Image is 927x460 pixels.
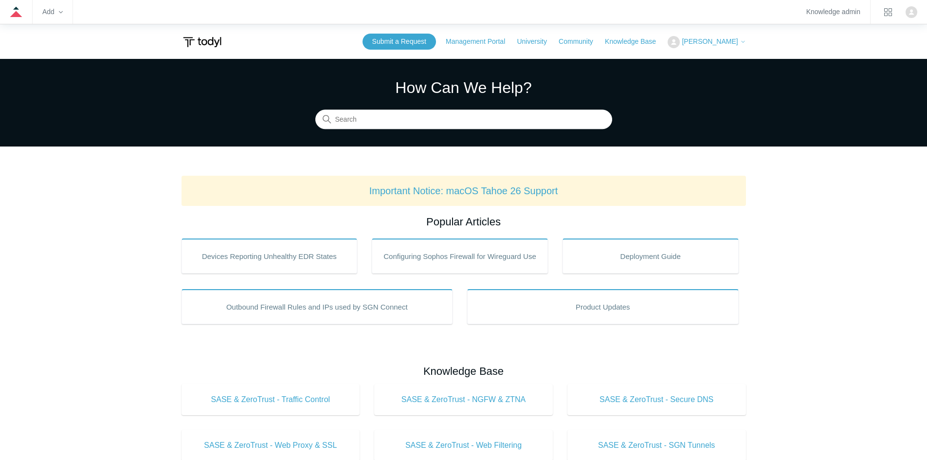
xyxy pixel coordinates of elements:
[372,239,548,274] a: Configuring Sophos Firewall for Wireguard Use
[906,6,917,18] img: user avatar
[582,440,731,451] span: SASE & ZeroTrust - SGN Tunnels
[315,76,612,99] h1: How Can We Help?
[559,37,603,47] a: Community
[182,384,360,415] a: SASE & ZeroTrust - Traffic Control
[182,289,453,324] a: Outbound Firewall Rules and IPs used by SGN Connect
[567,384,746,415] a: SASE & ZeroTrust - Secure DNS
[182,239,358,274] a: Devices Reporting Unhealthy EDR States
[906,6,917,18] zd-hc-trigger: Click your profile icon to open the profile menu
[369,185,558,196] a: Important Notice: macOS Tahoe 26 Support
[182,33,223,51] img: Todyl Support Center Help Center home page
[517,37,556,47] a: University
[196,440,345,451] span: SASE & ZeroTrust - Web Proxy & SSL
[582,394,731,405] span: SASE & ZeroTrust - Secure DNS
[389,440,538,451] span: SASE & ZeroTrust - Web Filtering
[467,289,739,324] a: Product Updates
[42,9,63,15] zd-hc-trigger: Add
[682,37,738,45] span: [PERSON_NAME]
[374,384,553,415] a: SASE & ZeroTrust - NGFW & ZTNA
[182,363,746,379] h2: Knowledge Base
[668,36,745,48] button: [PERSON_NAME]
[196,394,345,405] span: SASE & ZeroTrust - Traffic Control
[446,37,515,47] a: Management Portal
[315,110,612,129] input: Search
[389,394,538,405] span: SASE & ZeroTrust - NGFW & ZTNA
[806,9,860,15] a: Knowledge admin
[563,239,739,274] a: Deployment Guide
[605,37,666,47] a: Knowledge Base
[363,34,436,50] a: Submit a Request
[182,214,746,230] h2: Popular Articles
